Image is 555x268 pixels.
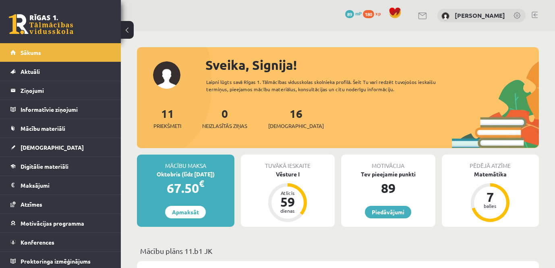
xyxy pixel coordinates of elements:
[21,81,111,100] legend: Ziņojumi
[275,208,300,213] div: dienas
[345,10,354,18] span: 89
[21,68,40,75] span: Aktuāli
[21,125,65,132] span: Mācību materiāli
[165,206,206,218] a: Apmaksāt
[199,178,204,189] span: €
[355,10,362,17] span: mP
[441,12,449,20] img: Signija Fazekaša
[268,122,324,130] span: [DEMOGRAPHIC_DATA]
[9,14,73,34] a: Rīgas 1. Tālmācības vidusskola
[10,233,111,251] a: Konferences
[345,10,362,17] a: 89 mP
[137,170,234,178] div: Oktobris (līdz [DATE])
[21,49,41,56] span: Sākums
[10,100,111,119] a: Informatīvie ziņojumi
[153,106,181,130] a: 11Priekšmeti
[341,178,435,198] div: 89
[10,157,111,176] a: Digitālie materiāli
[202,106,247,130] a: 0Neizlasītās ziņas
[241,170,335,178] div: Vēsture I
[10,81,111,100] a: Ziņojumi
[137,178,234,198] div: 67.50
[478,203,502,208] div: balles
[21,201,42,208] span: Atzīmes
[275,191,300,195] div: Atlicis
[341,170,435,178] div: Tev pieejamie punkti
[10,119,111,138] a: Mācību materiāli
[202,122,247,130] span: Neizlasītās ziņas
[21,258,91,265] span: Proktoringa izmēģinājums
[10,43,111,62] a: Sākums
[241,170,335,223] a: Vēsture I Atlicis 59 dienas
[268,106,324,130] a: 16[DEMOGRAPHIC_DATA]
[375,10,381,17] span: xp
[363,10,374,18] span: 180
[275,195,300,208] div: 59
[21,239,54,246] span: Konferences
[205,55,539,75] div: Sveika, Signija!
[241,155,335,170] div: Tuvākā ieskaite
[206,78,447,93] div: Laipni lūgts savā Rīgas 1. Tālmācības vidusskolas skolnieka profilā. Šeit Tu vari redzēt tuvojošo...
[10,195,111,214] a: Atzīmes
[478,191,502,203] div: 7
[442,155,539,170] div: Pēdējā atzīme
[363,10,385,17] a: 180 xp
[21,144,84,151] span: [DEMOGRAPHIC_DATA]
[21,100,111,119] legend: Informatīvie ziņojumi
[10,138,111,157] a: [DEMOGRAPHIC_DATA]
[21,176,111,195] legend: Maksājumi
[442,170,539,178] div: Matemātika
[21,163,68,170] span: Digitālie materiāli
[10,214,111,232] a: Motivācijas programma
[365,206,411,218] a: Piedāvājumi
[341,155,435,170] div: Motivācija
[442,170,539,223] a: Matemātika 7 balles
[455,11,505,19] a: [PERSON_NAME]
[153,122,181,130] span: Priekšmeti
[21,220,84,227] span: Motivācijas programma
[140,245,536,256] p: Mācību plāns 11.b1 JK
[10,62,111,81] a: Aktuāli
[137,155,234,170] div: Mācību maksa
[10,176,111,195] a: Maksājumi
